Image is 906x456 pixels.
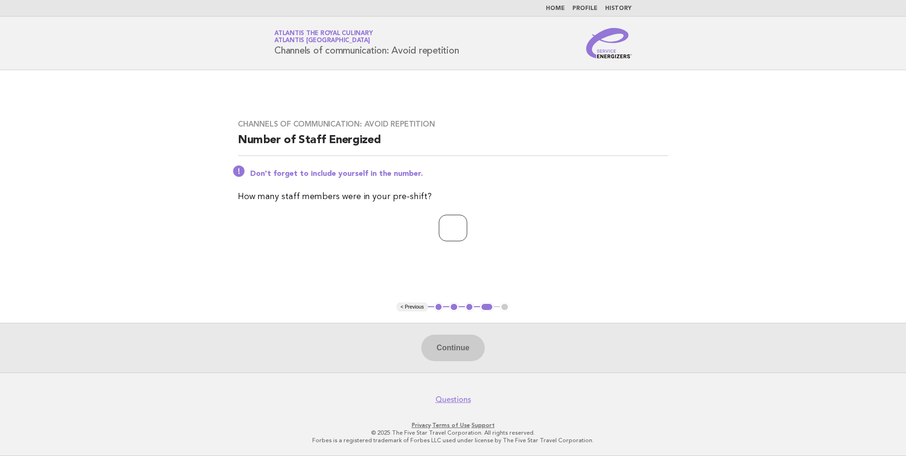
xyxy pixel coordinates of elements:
[412,422,431,429] a: Privacy
[238,119,668,129] h3: Channels of communication: Avoid repetition
[434,302,444,312] button: 1
[572,6,598,11] a: Profile
[471,422,495,429] a: Support
[274,31,459,55] h1: Channels of communication: Avoid repetition
[274,30,372,44] a: Atlantis the Royal CulinaryAtlantis [GEOGRAPHIC_DATA]
[163,437,743,444] p: Forbes is a registered trademark of Forbes LLC used under license by The Five Star Travel Corpora...
[546,6,565,11] a: Home
[465,302,474,312] button: 3
[250,169,668,179] p: Don't forget to include yourself in the number.
[432,422,470,429] a: Terms of Use
[586,28,632,58] img: Service Energizers
[480,302,494,312] button: 4
[605,6,632,11] a: History
[238,133,668,156] h2: Number of Staff Energized
[435,395,471,404] a: Questions
[449,302,459,312] button: 2
[238,190,668,203] p: How many staff members were in your pre-shift?
[163,429,743,437] p: © 2025 The Five Star Travel Corporation. All rights reserved.
[274,38,370,44] span: Atlantis [GEOGRAPHIC_DATA]
[163,421,743,429] p: · ·
[397,302,427,312] button: < Previous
